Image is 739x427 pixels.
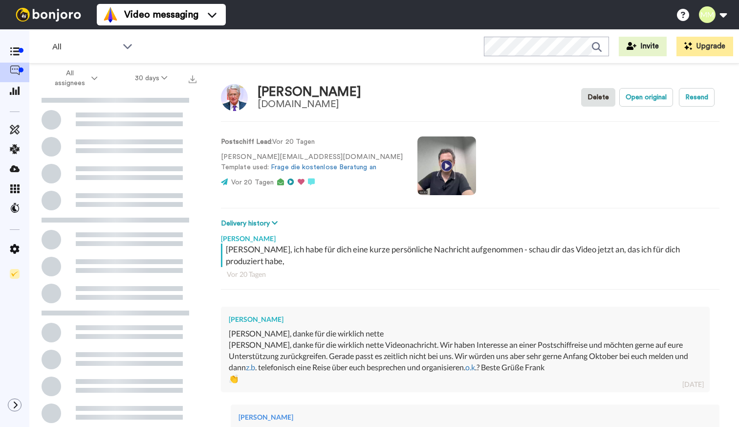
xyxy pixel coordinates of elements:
div: 👏 [229,373,702,384]
span: All assignees [50,68,89,88]
button: Invite [619,37,667,56]
a: z.b [246,362,255,372]
button: Open original [619,88,673,107]
span: All [52,41,118,53]
button: 30 days [116,69,186,87]
a: o.k [465,362,475,372]
img: Checklist.svg [10,269,20,279]
div: Vor 20 Tagen [227,270,714,279]
button: Upgrade [676,37,733,56]
div: [PERSON_NAME], ich habe für dich eine kurze persönliche Nachricht aufgenommen - schau dir das Vid... [226,244,717,267]
button: Delete [581,88,615,107]
img: Image of Frank [221,84,248,111]
img: export.svg [189,75,196,83]
button: All assignees [31,65,116,92]
span: Video messaging [124,8,198,22]
button: Export all results that match these filters now. [186,71,199,86]
span: Vor 20 Tagen [231,179,274,186]
div: [PERSON_NAME] [239,412,712,422]
a: Frage die kostenlose Beratung an [271,164,376,171]
div: [PERSON_NAME], danke für die wirklich nette Videonachricht. Wir haben Interesse an einer Postschi... [229,339,702,373]
div: [PERSON_NAME] [229,315,702,324]
strong: Postschiff Lead [221,138,271,145]
div: [DATE] [682,380,704,389]
p: : Vor 20 Tagen [221,137,403,147]
div: [PERSON_NAME] [258,85,361,99]
p: [PERSON_NAME][EMAIL_ADDRESS][DOMAIN_NAME] Template used: [221,152,403,173]
div: [PERSON_NAME], danke für die wirklich nette [229,328,702,339]
button: Resend [679,88,715,107]
img: bj-logo-header-white.svg [12,8,85,22]
div: [DOMAIN_NAME] [258,99,361,110]
button: Delivery history [221,218,281,229]
div: [PERSON_NAME] [221,229,719,244]
img: vm-color.svg [103,7,118,22]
